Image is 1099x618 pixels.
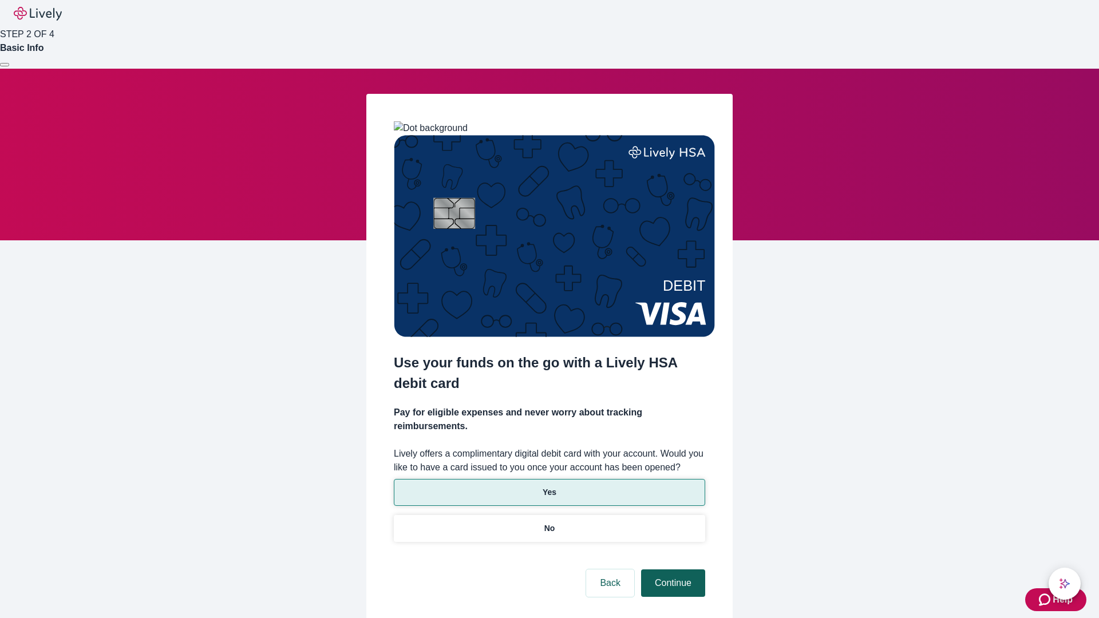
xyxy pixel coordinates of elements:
button: No [394,515,705,542]
button: Continue [641,569,705,597]
span: Help [1053,593,1073,607]
p: Yes [543,486,556,498]
button: chat [1049,568,1081,600]
img: Debit card [394,135,715,337]
p: No [544,522,555,534]
h4: Pay for eligible expenses and never worry about tracking reimbursements. [394,406,705,433]
button: Zendesk support iconHelp [1025,588,1086,611]
button: Back [586,569,634,597]
img: Dot background [394,121,468,135]
img: Lively [14,7,62,21]
button: Yes [394,479,705,506]
h2: Use your funds on the go with a Lively HSA debit card [394,352,705,394]
svg: Zendesk support icon [1039,593,1053,607]
svg: Lively AI Assistant [1059,578,1070,589]
label: Lively offers a complimentary digital debit card with your account. Would you like to have a card... [394,447,705,474]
